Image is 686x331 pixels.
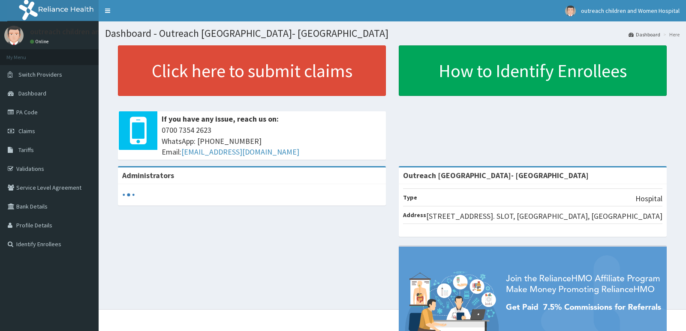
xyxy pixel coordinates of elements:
[4,26,24,45] img: User Image
[629,31,660,38] a: Dashboard
[122,170,174,180] b: Administrators
[565,6,576,16] img: User Image
[162,125,382,158] span: 0700 7354 2623 WhatsApp: [PHONE_NUMBER] Email:
[635,193,662,204] p: Hospital
[399,45,667,96] a: How to Identify Enrollees
[118,45,386,96] a: Click here to submit claims
[403,211,426,219] b: Address
[122,188,135,201] svg: audio-loading
[105,28,680,39] h1: Dashboard - Outreach [GEOGRAPHIC_DATA]- [GEOGRAPHIC_DATA]
[581,7,680,15] span: outreach children and Women Hospital
[426,211,662,222] p: [STREET_ADDRESS]. SLOT, [GEOGRAPHIC_DATA], [GEOGRAPHIC_DATA]
[181,147,299,157] a: [EMAIL_ADDRESS][DOMAIN_NAME]
[30,28,160,36] p: outreach children and Women Hospital
[18,71,62,78] span: Switch Providers
[18,89,46,97] span: Dashboard
[403,170,589,180] strong: Outreach [GEOGRAPHIC_DATA]- [GEOGRAPHIC_DATA]
[403,194,417,201] b: Type
[18,146,34,154] span: Tariffs
[661,31,680,38] li: Here
[18,127,35,135] span: Claims
[30,39,51,45] a: Online
[162,114,279,124] b: If you have any issue, reach us on:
